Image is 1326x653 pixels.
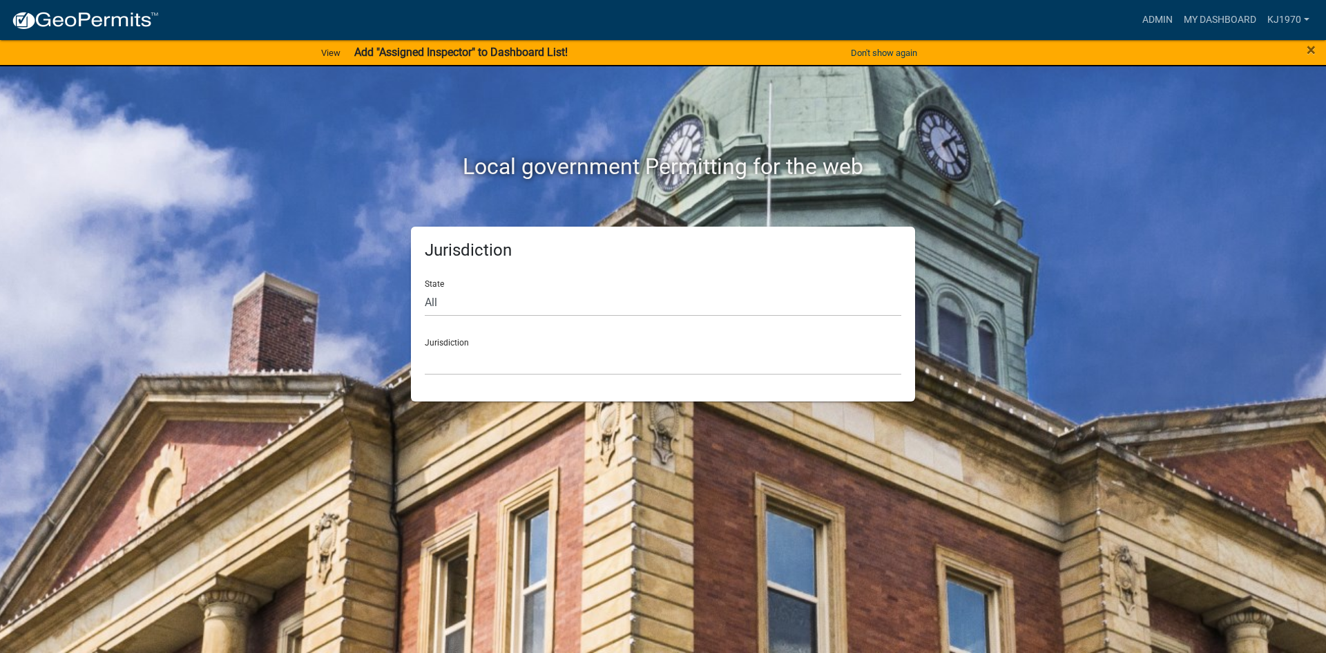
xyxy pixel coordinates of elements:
[280,153,1046,180] h2: Local government Permitting for the web
[1307,41,1316,58] button: Close
[1262,7,1315,33] a: kj1970
[1178,7,1262,33] a: My Dashboard
[316,41,346,64] a: View
[354,46,568,59] strong: Add "Assigned Inspector" to Dashboard List!
[425,240,901,261] h5: Jurisdiction
[845,41,923,64] button: Don't show again
[1307,40,1316,59] span: ×
[1137,7,1178,33] a: Admin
